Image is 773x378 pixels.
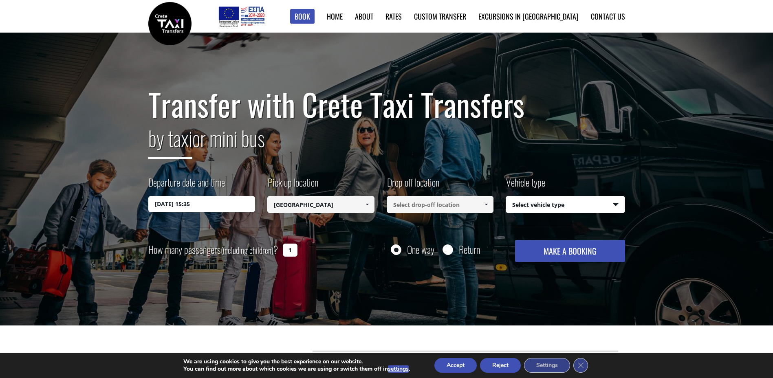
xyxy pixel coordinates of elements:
p: We are using cookies to give you the best experience on our website. [183,358,410,365]
label: Pick up location [267,175,318,196]
label: Departure date and time [148,175,225,196]
button: Settings [524,358,570,373]
label: Drop off location [387,175,439,196]
label: One way [407,244,434,255]
div: [GEOGRAPHIC_DATA] [313,350,618,368]
h2: or mini bus [148,121,625,165]
input: Select drop-off location [387,196,494,213]
label: Return [459,244,480,255]
a: Rates [385,11,402,22]
a: Contact us [591,11,625,22]
a: Home [327,11,343,22]
label: Vehicle type [506,175,545,196]
span: Select vehicle type [506,196,625,213]
img: Crete Taxi Transfers | Safe Taxi Transfer Services from to Heraklion Airport, Chania Airport, Ret... [148,2,192,45]
h1: Transfer with Crete Taxi Transfers [148,87,625,121]
a: Crete Taxi Transfers | Safe Taxi Transfer Services from to Heraklion Airport, Chania Airport, Ret... [148,18,192,27]
small: (including children) [221,244,273,256]
button: Close GDPR Cookie Banner [573,358,588,373]
a: About [355,11,373,22]
a: Excursions in [GEOGRAPHIC_DATA] [478,11,579,22]
input: Select pickup location [267,196,374,213]
button: Accept [434,358,477,373]
a: Show All Items [480,196,493,213]
span: by taxi [148,123,192,159]
button: MAKE A BOOKING [515,240,625,262]
a: Show All Items [360,196,374,213]
a: Custom Transfer [414,11,466,22]
button: Reject [480,358,521,373]
a: Book [290,9,315,24]
img: e-bannersEUERDF180X90.jpg [217,4,266,29]
button: settings [388,365,409,373]
label: How many passengers ? [148,240,278,260]
p: You can find out more about which cookies we are using or switch them off in . [183,365,410,373]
